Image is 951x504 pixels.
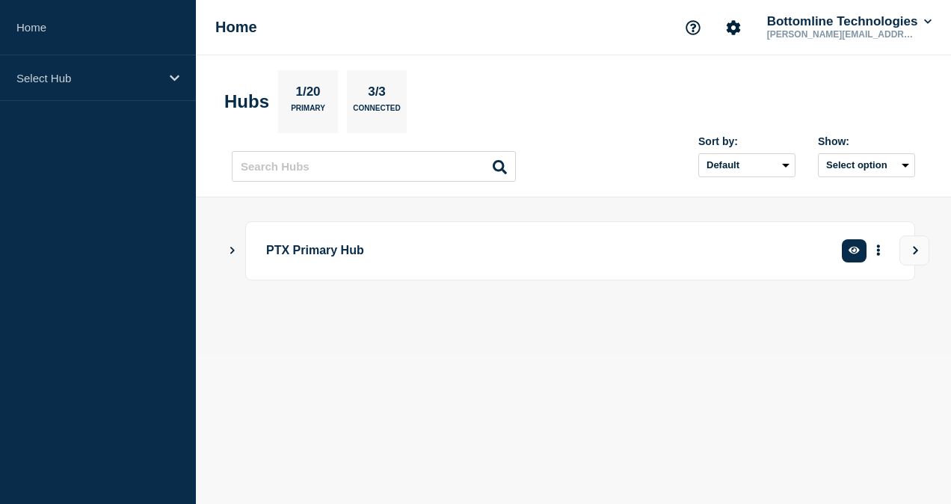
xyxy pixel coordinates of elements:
[764,14,935,29] button: Bottomline Technologies
[818,153,915,177] button: Select option
[698,153,795,177] select: Sort by
[899,236,929,265] button: View
[16,72,160,84] p: Select Hub
[291,104,325,120] p: Primary
[818,135,915,147] div: Show:
[229,245,236,256] button: Show Connected Hubs
[232,151,516,182] input: Search Hubs
[215,19,257,36] h1: Home
[698,135,795,147] div: Sort by:
[718,12,749,43] button: Account settings
[353,104,400,120] p: Connected
[266,237,807,265] p: PTX Primary Hub
[764,29,920,40] p: [PERSON_NAME][EMAIL_ADDRESS][PERSON_NAME][DOMAIN_NAME]
[290,84,326,104] p: 1/20
[363,84,392,104] p: 3/3
[677,12,709,43] button: Support
[869,237,888,265] button: More actions
[224,91,269,112] h2: Hubs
